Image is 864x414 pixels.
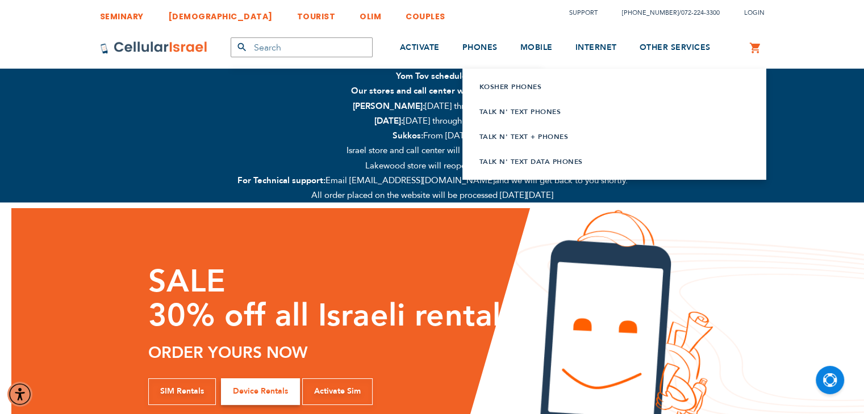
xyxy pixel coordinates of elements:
[575,42,617,53] span: INTERNET
[479,131,721,142] a: Talk n' Text + Phones
[352,100,424,112] strong: [PERSON_NAME]:
[462,42,498,53] span: PHONES
[622,9,679,17] a: [PHONE_NUMBER]
[520,27,553,69] a: MOBILE
[351,85,514,96] strong: Our stores and call center will be closed:
[640,42,711,53] span: OTHER SERVICES
[168,3,273,24] a: [DEMOGRAPHIC_DATA]
[231,37,373,57] input: Search
[681,9,720,17] a: 072-224-3300
[148,265,521,333] h1: SALE 30% off all Israeli rentals
[221,378,300,405] a: Device Rentals
[393,130,423,141] strong: Sukkos:
[100,3,144,24] a: SEMINARY
[347,175,494,186] a: [EMAIL_ADDRESS][DOMAIN_NAME]
[479,106,721,117] a: Talk n' Text Phones
[569,9,598,17] a: Support
[400,42,440,53] span: ACTIVATE
[7,382,32,407] div: Accessibility Menu
[374,115,403,126] strong: [DATE]:
[479,156,721,167] a: Talk n' Text Data Phones
[575,27,617,69] a: INTERNET
[360,3,381,24] a: OLIM
[100,41,208,54] img: Cellular Israel Logo
[462,27,498,69] a: PHONES
[400,27,440,69] a: ACTIVATE
[395,70,469,82] strong: Yom Tov schedule:
[237,175,325,186] strong: For Technical support:
[479,81,721,92] a: Kosher Phones
[297,3,336,24] a: TOURIST
[302,378,373,405] a: Activate Sim
[640,27,711,69] a: OTHER SERVICES
[611,5,720,21] li: /
[520,42,553,53] span: MOBILE
[148,378,216,405] a: SIM Rentals
[406,3,445,24] a: COUPLES
[744,9,765,17] span: Login
[148,341,521,364] h5: ORDER YOURS NOW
